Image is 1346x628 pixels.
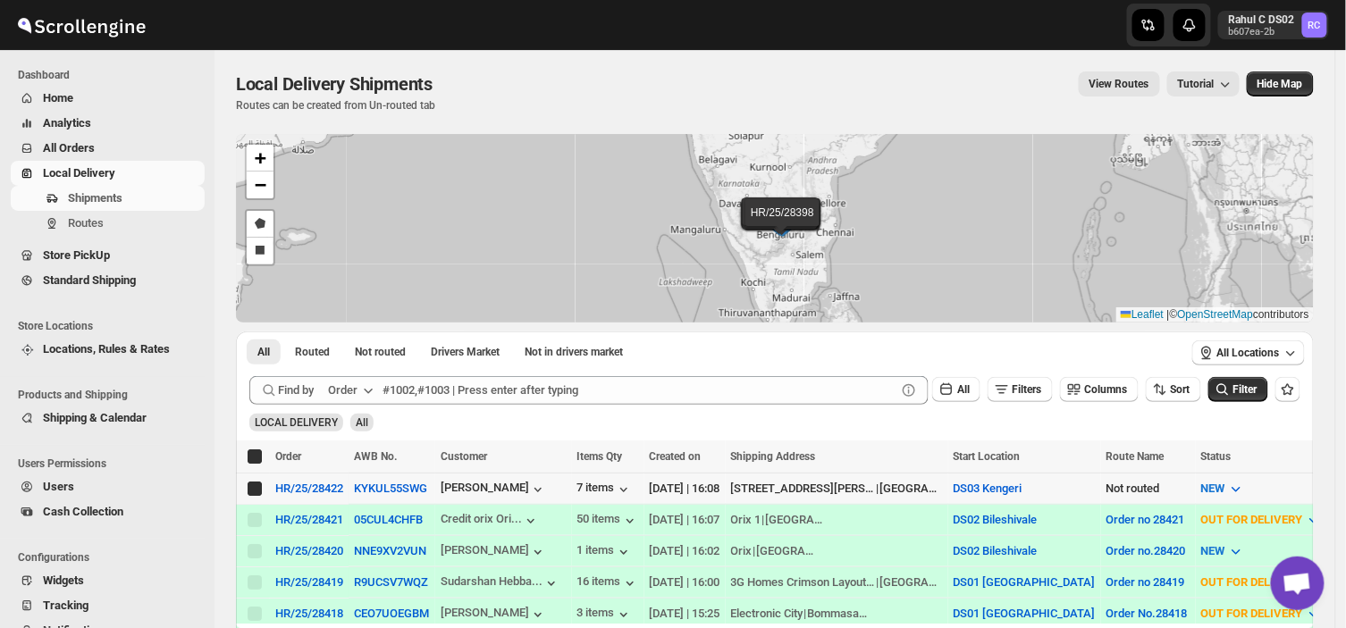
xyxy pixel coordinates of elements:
[11,406,205,431] button: Shipping & Calendar
[1178,308,1254,321] a: OpenStreetMap
[1146,377,1201,402] button: Sort
[1106,480,1190,498] div: Not routed
[1201,450,1232,463] span: Status
[1089,77,1149,91] span: View Routes
[731,511,943,529] div: |
[275,607,343,620] button: HR/25/28418
[766,214,793,234] img: Marker
[1201,607,1303,620] span: OUT FOR DELIVERY
[731,574,943,591] div: |
[1116,307,1314,322] div: © contributors
[441,606,547,624] div: [PERSON_NAME]
[768,212,795,231] img: Marker
[43,480,74,493] span: Users
[247,238,273,264] a: Draw a rectangle
[768,215,795,235] img: Marker
[1121,308,1164,321] a: Leaflet
[1308,20,1321,31] text: RC
[731,511,761,529] div: Orix 1
[43,505,123,518] span: Cash Collection
[43,411,147,424] span: Shipping & Calendar
[43,141,95,155] span: All Orders
[954,450,1021,463] span: Start Location
[768,214,795,233] img: Marker
[441,512,540,530] button: Credit orix Ori...
[441,574,543,588] div: Sudarshan Hebba...
[441,512,522,525] div: Credit orix Ori...
[43,342,170,356] span: Locations, Rules & Rates
[68,191,122,205] span: Shipments
[1171,383,1190,396] span: Sort
[11,86,205,111] button: Home
[766,511,829,529] div: [GEOGRAPHIC_DATA]
[770,217,796,237] img: Marker
[383,376,896,405] input: #1002,#1003 | Press enter after typing
[295,345,330,359] span: Routed
[731,605,803,623] div: Electronic City
[14,3,148,47] img: ScrollEngine
[247,172,273,198] a: Zoom out
[354,544,426,557] button: NNE9XV2VUN
[354,513,423,526] button: 05CUL4CHFB
[11,186,205,211] button: Shipments
[1106,450,1165,463] span: Route Name
[1106,607,1188,620] button: Order No.28418
[275,450,301,463] span: Order
[255,416,338,429] span: LOCAL DELIVERY
[441,574,560,592] button: Sudarshan Hebba...
[932,377,980,402] button: All
[441,543,547,561] div: [PERSON_NAME]
[11,593,205,618] button: Tracking
[18,550,206,565] span: Configurations
[731,480,876,498] div: [STREET_ADDRESS][PERSON_NAME]
[1229,13,1295,27] p: Rahul C DS02
[275,575,343,589] div: HR/25/28419
[1201,513,1303,526] span: OUT FOR DELIVERY
[1201,544,1225,557] span: NEW
[768,214,795,234] img: Marker
[1190,568,1333,597] button: OUT FOR DELIVERY
[766,213,793,232] img: Marker
[1079,71,1160,96] button: view route
[954,575,1096,589] button: DS01 [GEOGRAPHIC_DATA]
[1192,340,1305,365] button: All Locations
[577,574,639,592] div: 16 items
[577,481,633,498] button: 7 items
[255,173,266,196] span: −
[43,273,136,287] span: Standard Shipping
[577,512,639,530] div: 50 items
[1258,77,1303,91] span: Hide Map
[1106,513,1185,526] button: Order no 28421
[236,98,440,113] p: Routes can be created from Un-routed tab
[808,605,871,623] div: Bommasandra
[11,499,205,524] button: Cash Collection
[577,543,633,561] button: 1 items
[1167,308,1170,321] span: |
[11,136,205,161] button: All Orders
[1208,377,1268,402] button: Filter
[1271,557,1325,610] div: Open chat
[255,147,266,169] span: +
[43,166,115,180] span: Local Delivery
[236,73,433,95] span: Local Delivery Shipments
[1167,71,1240,96] button: Tutorial
[1218,11,1329,39] button: User menu
[247,339,281,364] button: All
[317,376,388,405] button: Order
[1201,481,1225,495] span: NEW
[767,216,794,236] img: Marker
[275,544,343,557] button: HR/25/28420
[1233,383,1258,396] span: Filter
[1106,575,1185,589] button: Order no 28419
[1060,377,1139,402] button: Columns
[328,381,358,399] div: Order
[43,599,88,612] span: Tracking
[731,574,876,591] div: 3G Homes Crimson Layout, [GEOGRAPHIC_DATA]
[650,511,720,529] div: [DATE] | 16:07
[11,568,205,593] button: Widgets
[43,248,110,262] span: Store PickUp
[356,416,368,429] span: All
